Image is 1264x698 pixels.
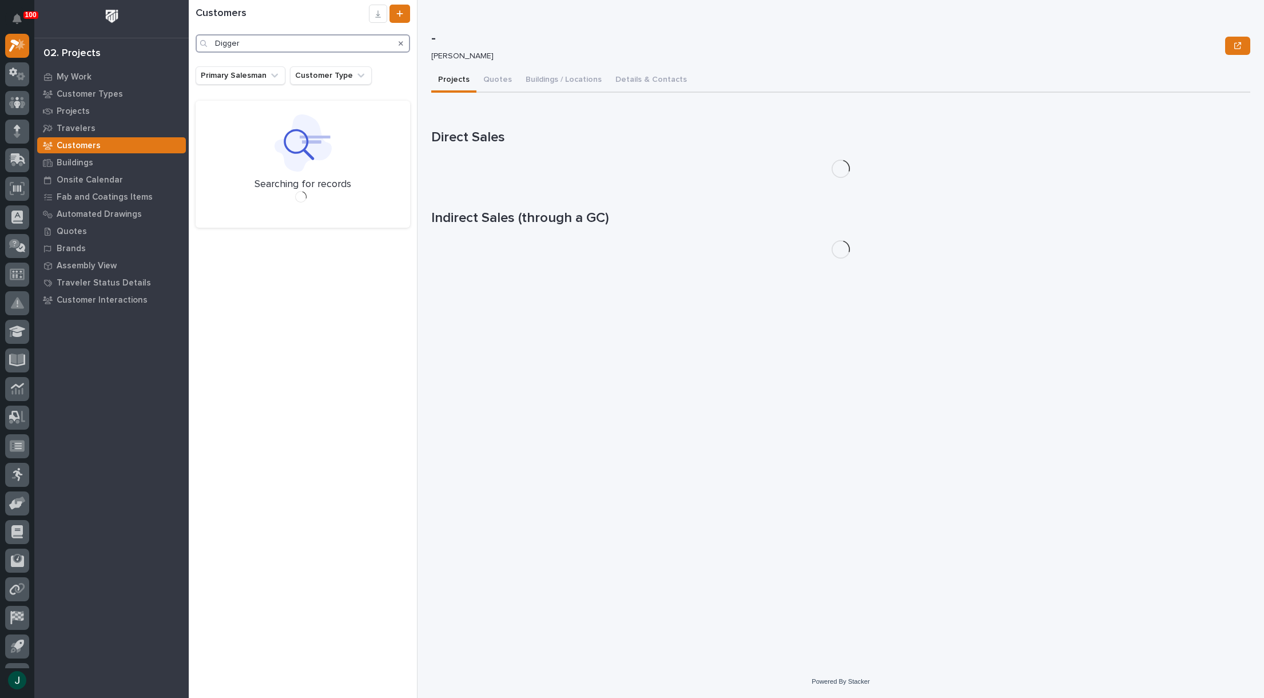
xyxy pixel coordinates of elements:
[57,89,123,100] p: Customer Types
[5,668,29,692] button: users-avatar
[57,261,117,271] p: Assembly View
[34,291,189,308] a: Customer Interactions
[5,7,29,31] button: Notifications
[431,69,476,93] button: Projects
[57,158,93,168] p: Buildings
[519,69,609,93] button: Buildings / Locations
[34,188,189,205] a: Fab and Coatings Items
[431,129,1250,146] h1: Direct Sales
[431,210,1250,227] h1: Indirect Sales (through a GC)
[34,171,189,188] a: Onsite Calendar
[57,141,101,151] p: Customers
[34,205,189,223] a: Automated Drawings
[476,69,519,93] button: Quotes
[34,120,189,137] a: Travelers
[43,47,101,60] div: 02. Projects
[431,30,1221,47] p: -
[34,257,189,274] a: Assembly View
[34,68,189,85] a: My Work
[196,34,410,53] input: Search
[255,179,351,191] p: Searching for records
[34,137,189,154] a: Customers
[57,72,92,82] p: My Work
[34,85,189,102] a: Customer Types
[57,192,153,203] p: Fab and Coatings Items
[57,295,148,306] p: Customer Interactions
[34,240,189,257] a: Brands
[196,66,285,85] button: Primary Salesman
[57,227,87,237] p: Quotes
[57,106,90,117] p: Projects
[57,175,123,185] p: Onsite Calendar
[290,66,372,85] button: Customer Type
[609,69,694,93] button: Details & Contacts
[57,244,86,254] p: Brands
[57,278,151,288] p: Traveler Status Details
[431,51,1216,61] p: [PERSON_NAME]
[196,7,369,20] h1: Customers
[101,6,122,27] img: Workspace Logo
[34,154,189,171] a: Buildings
[57,124,96,134] p: Travelers
[812,678,869,685] a: Powered By Stacker
[25,11,37,19] p: 100
[34,274,189,291] a: Traveler Status Details
[34,102,189,120] a: Projects
[57,209,142,220] p: Automated Drawings
[34,223,189,240] a: Quotes
[14,14,29,32] div: Notifications100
